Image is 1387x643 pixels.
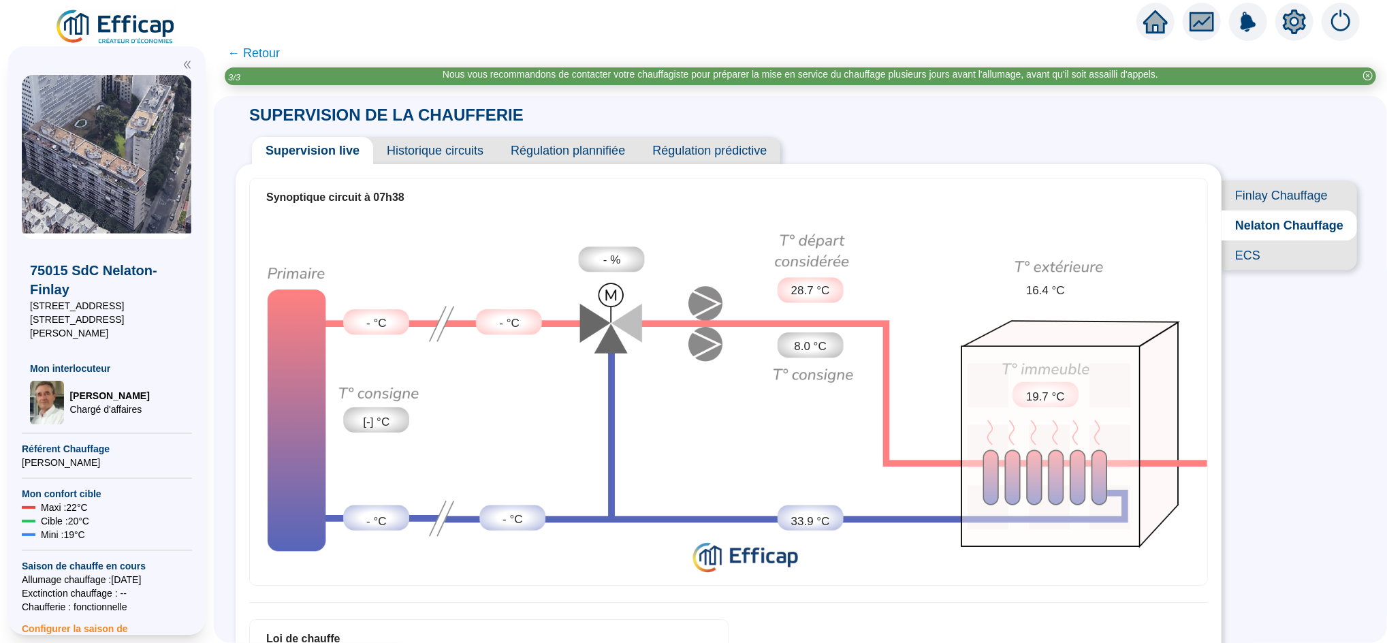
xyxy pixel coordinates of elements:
span: Chargé d'affaires [69,403,149,416]
span: Saison de chauffe en cours [22,559,192,573]
div: Synoptique [250,216,1207,581]
span: Allumage chauffage : [DATE] [22,573,192,586]
span: Cible : 20 °C [41,514,89,528]
span: - % [603,251,620,268]
span: 75015 SdC Nelaton-Finlay [30,261,184,299]
span: Finlay Chauffage [1222,181,1357,210]
span: Régulation prédictive [639,137,780,164]
span: [PERSON_NAME] [22,456,192,469]
span: setting [1282,10,1307,34]
span: ← Retour [227,44,280,63]
span: [-] °C [363,413,389,430]
span: Historique circuits [373,137,497,164]
span: [STREET_ADDRESS] [30,299,184,313]
span: 28.7 °C [791,282,830,299]
span: - °C [366,513,386,530]
span: Exctinction chauffage : -- [22,586,192,600]
div: Synoptique circuit à 07h38 [266,189,1191,206]
span: - °C [366,315,386,332]
img: Chargé d'affaires [30,381,64,424]
span: Supervision live [252,137,373,164]
span: ECS [1222,240,1357,270]
span: Mon interlocuteur [30,362,184,375]
span: Mon confort cible [22,487,192,501]
span: Chaufferie : fonctionnelle [22,600,192,614]
img: alerts [1322,3,1360,41]
span: 8.0 °C [794,338,826,355]
i: 3 / 3 [228,72,240,82]
img: circuit-supervision.724c8d6b72cc0638e748.png [250,216,1207,581]
span: 33.9 °C [791,513,830,530]
span: double-left [182,60,192,69]
span: 16.4 °C [1026,282,1065,299]
span: close-circle [1363,71,1373,80]
span: Régulation plannifiée [497,137,639,164]
span: Référent Chauffage [22,442,192,456]
img: alerts [1229,3,1267,41]
span: fund [1190,10,1214,34]
span: [STREET_ADDRESS][PERSON_NAME] [30,313,184,340]
span: [PERSON_NAME] [69,389,149,403]
span: - °C [503,511,522,528]
div: Nous vous recommandons de contacter votre chauffagiste pour préparer la mise en service du chauff... [443,67,1158,82]
span: home [1143,10,1168,34]
span: SUPERVISION DE LA CHAUFFERIE [236,106,537,124]
img: efficap energie logo [54,8,178,46]
span: - °C [499,315,519,332]
span: Maxi : 22 °C [41,501,88,514]
span: Nelaton Chauffage [1222,210,1357,240]
span: Mini : 19 °C [41,528,85,542]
